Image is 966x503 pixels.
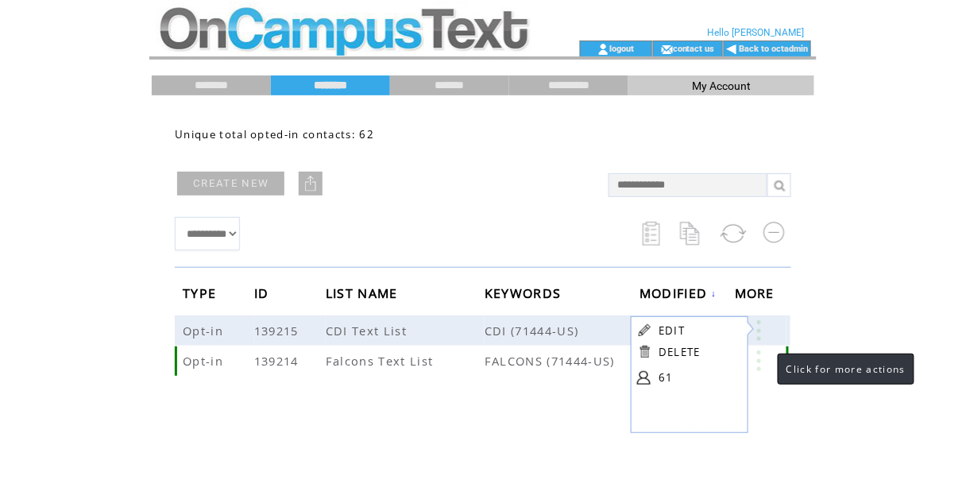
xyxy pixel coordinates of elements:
span: MODIFIED [639,281,712,310]
img: backArrow.gif [726,43,738,56]
span: Hello [PERSON_NAME] [708,27,805,38]
img: contact_us_icon.gif [661,43,673,56]
a: KEYWORDS [485,288,566,297]
span: LIST NAME [326,281,402,310]
span: Click for more actions [786,362,906,376]
span: CDI Text List [326,323,411,339]
a: EDIT [659,323,685,338]
a: logout [609,43,634,53]
span: Falcons Text List [326,353,438,369]
span: 139215 [254,323,303,339]
a: MODIFIED↓ [639,288,717,298]
span: TYPE [183,281,220,310]
a: LIST NAME [326,288,402,297]
span: Opt-in [183,323,227,339]
img: upload.png [303,176,319,192]
img: account_icon.gif [597,43,609,56]
a: TYPE [183,288,220,297]
a: 61 [659,366,738,389]
a: CREATE NEW [177,172,284,195]
span: MORE [735,281,779,310]
span: FALCONS (71444-US) [485,353,639,369]
span: ID [254,281,273,310]
a: contact us [673,43,715,53]
a: Back to octadmin [740,44,809,54]
span: KEYWORDS [485,281,566,310]
span: My Account [692,79,751,92]
a: DELETE [659,345,701,359]
span: CDI (71444-US) [485,323,639,339]
span: 139214 [254,353,303,369]
span: Opt-in [183,353,227,369]
a: ID [254,288,273,297]
span: Unique total opted-in contacts: 62 [175,127,374,141]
